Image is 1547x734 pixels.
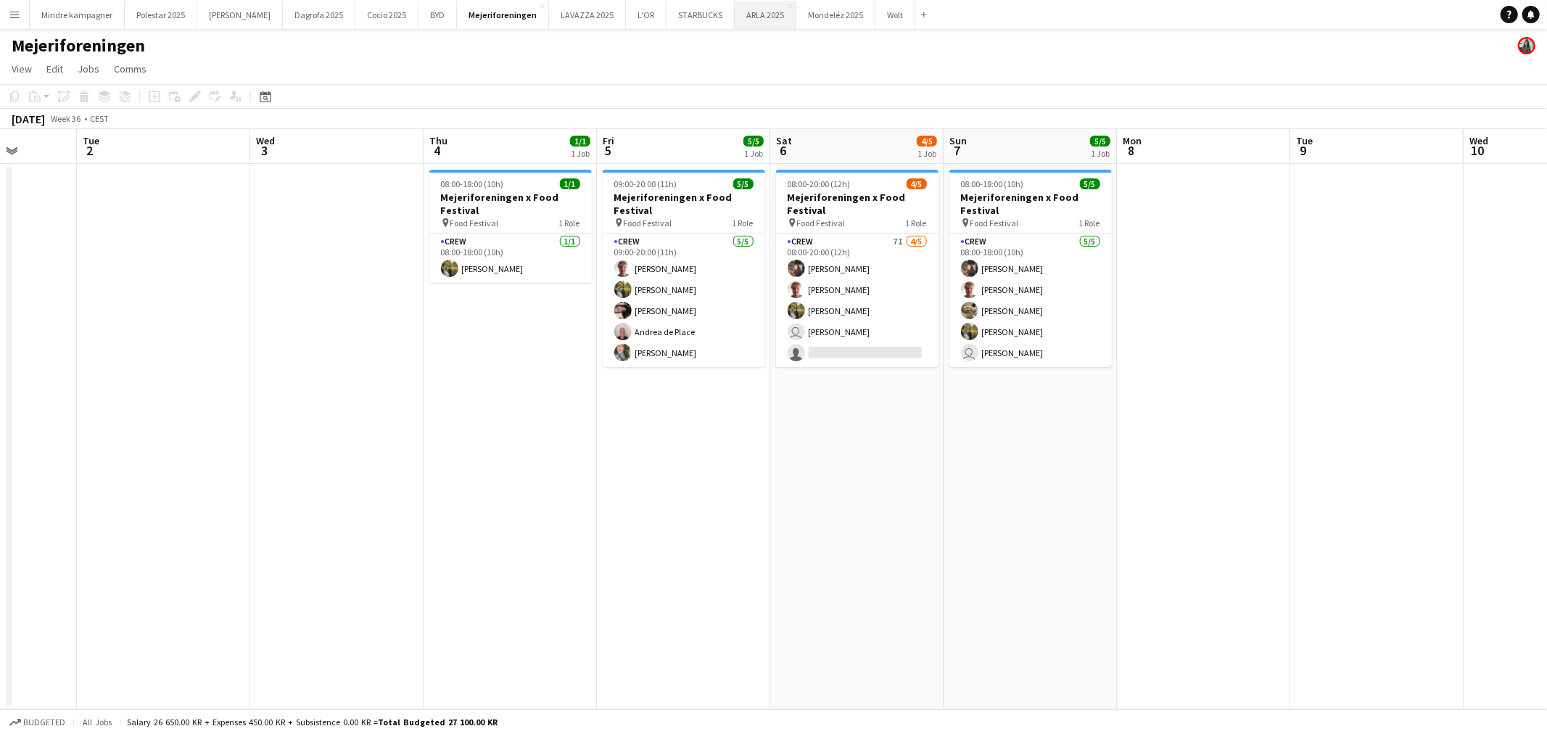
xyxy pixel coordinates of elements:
[12,35,145,57] h1: Mejeriforeningen
[947,142,967,159] span: 7
[41,59,69,78] a: Edit
[743,136,764,147] span: 5/5
[949,234,1112,367] app-card-role: Crew5/508:00-18:00 (10h)[PERSON_NAME][PERSON_NAME][PERSON_NAME][PERSON_NAME] [PERSON_NAME]
[570,136,590,147] span: 1/1
[12,112,45,126] div: [DATE]
[429,191,592,217] h3: Mejeriforeningen x Food Festival
[601,142,614,159] span: 5
[83,134,99,147] span: Tue
[614,178,677,189] span: 09:00-20:00 (11h)
[560,178,580,189] span: 1/1
[283,1,355,29] button: Dagrofa 2025
[949,170,1112,367] app-job-card: 08:00-18:00 (10h)5/5Mejeriforeningen x Food Festival Food Festival1 RoleCrew5/508:00-18:00 (10h)[...
[906,218,927,228] span: 1 Role
[108,59,152,78] a: Comms
[78,62,99,75] span: Jobs
[197,1,283,29] button: [PERSON_NAME]
[571,148,590,159] div: 1 Job
[427,142,447,159] span: 4
[7,714,67,730] button: Budgeted
[796,1,875,29] button: Mondeléz 2025
[46,62,63,75] span: Edit
[80,717,115,727] span: All jobs
[81,142,99,159] span: 2
[127,717,498,727] div: Salary 26 650.00 KR + Expenses 450.00 KR + Subsistence 0.00 KR =
[776,234,938,367] app-card-role: Crew7I4/508:00-20:00 (12h)[PERSON_NAME][PERSON_NAME][PERSON_NAME] [PERSON_NAME]
[1121,142,1142,159] span: 8
[667,1,735,29] button: STARBUCKS
[254,142,275,159] span: 3
[875,1,915,29] button: Wolt
[776,170,938,367] app-job-card: 08:00-20:00 (12h)4/5Mejeriforeningen x Food Festival Food Festival1 RoleCrew7I4/508:00-20:00 (12h...
[949,134,967,147] span: Sun
[1294,142,1313,159] span: 9
[907,178,927,189] span: 4/5
[1091,148,1110,159] div: 1 Job
[774,142,792,159] span: 6
[549,1,626,29] button: LAVAZZA 2025
[744,148,763,159] div: 1 Job
[256,134,275,147] span: Wed
[48,113,84,124] span: Week 36
[961,178,1024,189] span: 08:00-18:00 (10h)
[418,1,457,29] button: BYD
[624,218,672,228] span: Food Festival
[797,218,846,228] span: Food Festival
[917,136,937,147] span: 4/5
[90,113,109,124] div: CEST
[735,1,796,29] button: ARLA 2025
[1467,142,1488,159] span: 10
[917,148,936,159] div: 1 Job
[1079,218,1100,228] span: 1 Role
[114,62,147,75] span: Comms
[1296,134,1313,147] span: Tue
[788,178,851,189] span: 08:00-20:00 (12h)
[603,170,765,367] app-job-card: 09:00-20:00 (11h)5/5Mejeriforeningen x Food Festival Food Festival1 RoleCrew5/509:00-20:00 (11h)[...
[776,191,938,217] h3: Mejeriforeningen x Food Festival
[6,59,38,78] a: View
[626,1,667,29] button: L'OR
[441,178,504,189] span: 08:00-18:00 (10h)
[733,218,754,228] span: 1 Role
[378,717,498,727] span: Total Budgeted 27 100.00 KR
[1090,136,1110,147] span: 5/5
[733,178,754,189] span: 5/5
[429,170,592,283] app-job-card: 08:00-18:00 (10h)1/1Mejeriforeningen x Food Festival Food Festival1 RoleCrew1/108:00-18:00 (10h)[...
[603,134,614,147] span: Fri
[776,134,792,147] span: Sat
[23,717,65,727] span: Budgeted
[1518,37,1535,54] app-user-avatar: Mia Tidemann
[450,218,499,228] span: Food Festival
[355,1,418,29] button: Cocio 2025
[970,218,1019,228] span: Food Festival
[559,218,580,228] span: 1 Role
[30,1,125,29] button: Mindre kampagner
[72,59,105,78] a: Jobs
[1080,178,1100,189] span: 5/5
[1123,134,1142,147] span: Mon
[457,1,549,29] button: Mejeriforeningen
[1469,134,1488,147] span: Wed
[949,191,1112,217] h3: Mejeriforeningen x Food Festival
[429,134,447,147] span: Thu
[12,62,32,75] span: View
[429,234,592,283] app-card-role: Crew1/108:00-18:00 (10h)[PERSON_NAME]
[603,234,765,367] app-card-role: Crew5/509:00-20:00 (11h)[PERSON_NAME][PERSON_NAME][PERSON_NAME]Andrea de Place[PERSON_NAME]
[125,1,197,29] button: Polestar 2025
[603,191,765,217] h3: Mejeriforeningen x Food Festival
